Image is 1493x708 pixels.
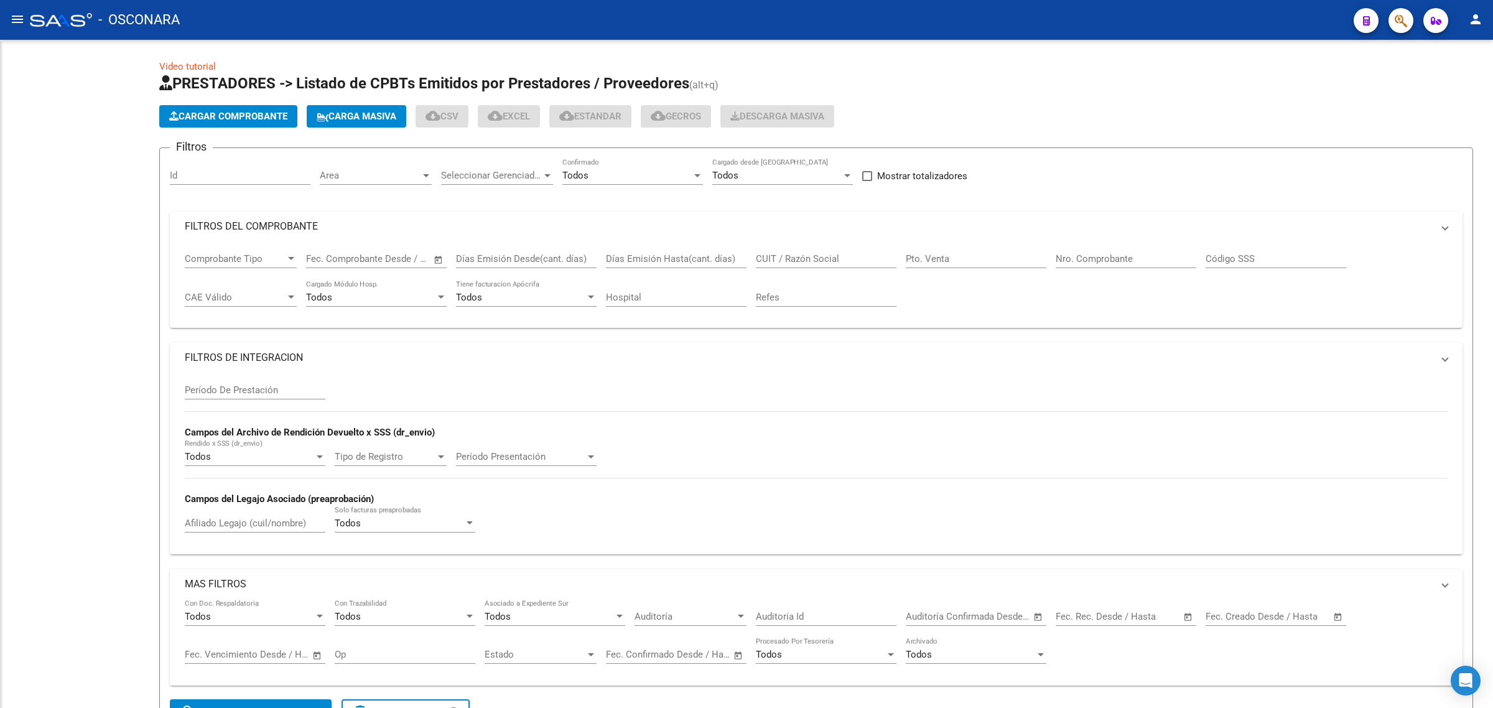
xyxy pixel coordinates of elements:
mat-icon: menu [10,12,25,27]
a: Video tutorial [159,61,216,72]
span: Estandar [559,111,621,122]
span: CAE Válido [185,292,286,303]
span: Cargar Comprobante [169,111,287,122]
input: Fecha inicio [185,649,235,660]
span: Comprobante Tipo [185,253,286,264]
mat-panel-title: MAS FILTROS [185,577,1433,591]
span: Area [320,170,421,181]
span: (alt+q) [689,79,719,91]
mat-icon: cloud_download [651,108,666,123]
input: Fecha fin [246,649,307,660]
span: Todos [756,649,782,660]
input: Fecha inicio [906,611,956,622]
span: PRESTADORES -> Listado de CPBTs Emitidos por Prestadores / Proveedores [159,75,689,92]
h3: Filtros [170,138,213,156]
mat-icon: cloud_download [488,108,503,123]
span: Todos [485,611,511,622]
mat-expansion-panel-header: MAS FILTROS [170,569,1463,599]
input: Fecha fin [1117,611,1178,622]
span: Todos [185,611,211,622]
span: Período Presentación [456,451,585,462]
div: MAS FILTROS [170,599,1463,686]
span: Mostrar totalizadores [877,169,967,184]
span: Todos [906,649,932,660]
button: Descarga Masiva [720,105,834,128]
button: CSV [416,105,468,128]
app-download-masive: Descarga masiva de comprobantes (adjuntos) [720,105,834,128]
span: CSV [426,111,458,122]
span: Todos [335,611,361,622]
button: EXCEL [478,105,540,128]
input: Fecha fin [368,253,428,264]
input: Fecha fin [967,611,1028,622]
span: Estado [485,649,585,660]
mat-icon: cloud_download [426,108,440,123]
div: Open Intercom Messenger [1451,666,1481,696]
mat-icon: cloud_download [559,108,574,123]
mat-panel-title: FILTROS DEL COMPROBANTE [185,220,1433,233]
span: Todos [562,170,588,181]
span: Gecros [651,111,701,122]
mat-expansion-panel-header: FILTROS DE INTEGRACION [170,343,1463,373]
mat-expansion-panel-header: FILTROS DEL COMPROBANTE [170,212,1463,241]
button: Open calendar [1181,610,1196,624]
span: EXCEL [488,111,530,122]
span: Todos [306,292,332,303]
span: Descarga Masiva [730,111,824,122]
input: Fecha fin [667,649,728,660]
span: Tipo de Registro [335,451,435,462]
mat-panel-title: FILTROS DE INTEGRACION [185,351,1433,365]
span: Todos [335,518,361,529]
input: Fecha inicio [606,649,656,660]
input: Fecha fin [1267,611,1328,622]
span: Auditoría [635,611,735,622]
button: Open calendar [432,253,446,267]
mat-icon: person [1468,12,1483,27]
button: Cargar Comprobante [159,105,297,128]
button: Open calendar [732,648,746,663]
div: FILTROS DEL COMPROBANTE [170,241,1463,328]
strong: Campos del Archivo de Rendición Devuelto x SSS (dr_envio) [185,427,435,438]
span: Seleccionar Gerenciador [441,170,542,181]
span: Todos [456,292,482,303]
span: Carga Masiva [317,111,396,122]
strong: Campos del Legajo Asociado (preaprobación) [185,493,374,505]
button: Gecros [641,105,711,128]
span: - OSCONARA [98,6,180,34]
button: Open calendar [1331,610,1346,624]
span: Todos [185,451,211,462]
button: Open calendar [1031,610,1046,624]
button: Open calendar [310,648,325,663]
input: Fecha inicio [1206,611,1256,622]
input: Fecha inicio [306,253,356,264]
button: Carga Masiva [307,105,406,128]
div: FILTROS DE INTEGRACION [170,373,1463,554]
span: Todos [712,170,738,181]
button: Estandar [549,105,631,128]
input: Fecha inicio [1056,611,1106,622]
